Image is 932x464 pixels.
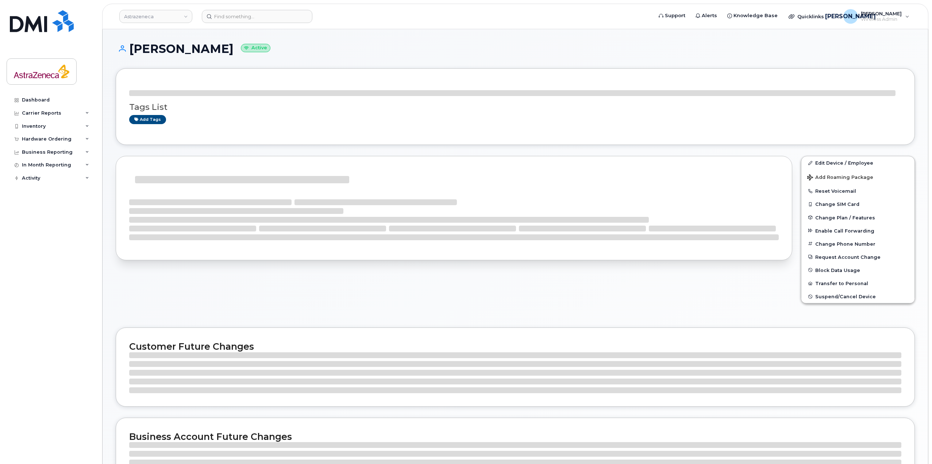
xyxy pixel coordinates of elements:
[129,115,166,124] a: Add tags
[815,294,876,299] span: Suspend/Cancel Device
[807,175,873,181] span: Add Roaming Package
[116,42,915,55] h1: [PERSON_NAME]
[815,228,874,233] span: Enable Call Forwarding
[129,103,901,112] h3: Tags List
[801,198,914,211] button: Change SIM Card
[129,431,901,442] h2: Business Account Future Changes
[801,237,914,250] button: Change Phone Number
[815,215,875,220] span: Change Plan / Features
[801,184,914,198] button: Reset Voicemail
[801,224,914,237] button: Enable Call Forwarding
[801,290,914,303] button: Suspend/Cancel Device
[801,211,914,224] button: Change Plan / Features
[129,341,901,352] h2: Customer Future Changes
[241,44,270,52] small: Active
[801,277,914,290] button: Transfer to Personal
[801,169,914,184] button: Add Roaming Package
[801,250,914,264] button: Request Account Change
[801,156,914,169] a: Edit Device / Employee
[801,264,914,277] button: Block Data Usage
